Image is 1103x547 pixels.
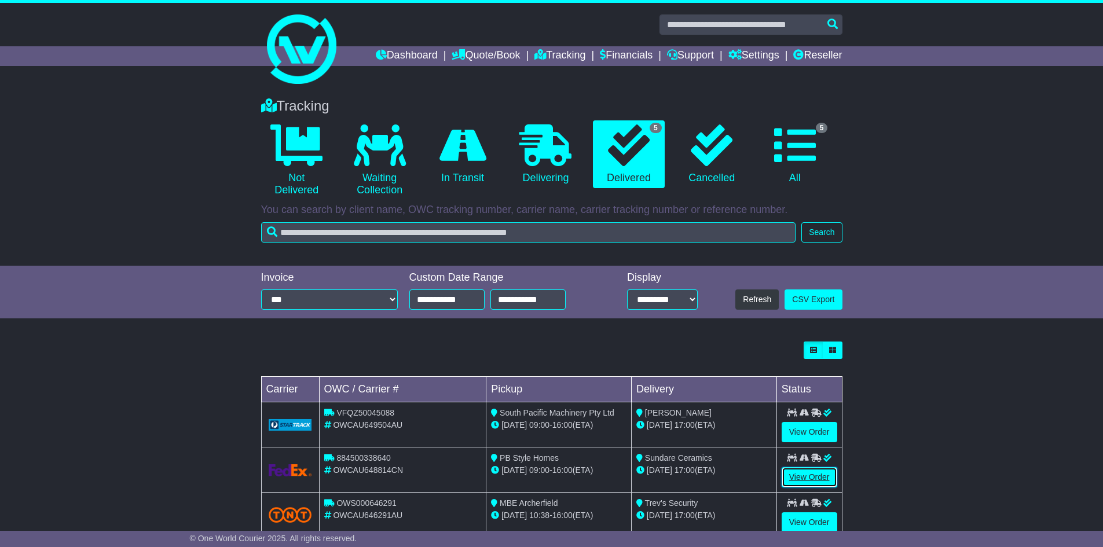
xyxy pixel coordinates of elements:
[344,120,415,201] a: Waiting Collection
[491,509,626,522] div: - (ETA)
[452,46,520,66] a: Quote/Book
[269,507,312,523] img: TNT_Domestic.png
[675,465,695,475] span: 17:00
[675,420,695,429] span: 17:00
[190,534,357,543] span: © One World Courier 2025. All rights reserved.
[636,509,772,522] div: (ETA)
[645,498,698,508] span: Trev's Security
[793,46,842,66] a: Reseller
[409,271,595,284] div: Custom Date Range
[647,465,672,475] span: [DATE]
[785,289,842,310] a: CSV Export
[552,420,573,429] span: 16:00
[534,46,585,66] a: Tracking
[333,511,402,520] span: OWCAU646291AU
[261,120,332,201] a: Not Delivered
[676,120,747,189] a: Cancelled
[261,377,319,402] td: Carrier
[735,289,779,310] button: Refresh
[645,453,712,462] span: Sundare Ceramics
[631,377,776,402] td: Delivery
[376,46,438,66] a: Dashboard
[501,465,527,475] span: [DATE]
[636,419,772,431] div: (ETA)
[333,465,403,475] span: OWCAU648814CN
[491,464,626,476] div: - (ETA)
[600,46,653,66] a: Financials
[782,512,837,533] a: View Order
[667,46,714,66] a: Support
[645,408,712,417] span: [PERSON_NAME]
[501,511,527,520] span: [DATE]
[776,377,842,402] td: Status
[491,419,626,431] div: - (ETA)
[500,498,558,508] span: MBE Archerfield
[333,420,402,429] span: OWCAU649504AU
[261,204,842,216] p: You can search by client name, OWC tracking number, carrier name, carrier tracking number or refe...
[627,271,698,284] div: Display
[529,511,549,520] span: 10:38
[759,120,830,189] a: 5 All
[728,46,779,66] a: Settings
[782,467,837,487] a: View Order
[269,419,312,431] img: GetCarrierServiceLogo
[319,377,486,402] td: OWC / Carrier #
[675,511,695,520] span: 17:00
[801,222,842,243] button: Search
[782,422,837,442] a: View Order
[336,408,394,417] span: VFQZ50045088
[552,465,573,475] span: 16:00
[636,464,772,476] div: (ETA)
[650,123,662,133] span: 5
[269,464,312,476] img: GetCarrierServiceLogo
[647,420,672,429] span: [DATE]
[529,465,549,475] span: 09:00
[336,498,397,508] span: OWS000646291
[593,120,664,189] a: 5 Delivered
[486,377,632,402] td: Pickup
[510,120,581,189] a: Delivering
[647,511,672,520] span: [DATE]
[500,408,614,417] span: South Pacific Machinery Pty Ltd
[552,511,573,520] span: 16:00
[500,453,559,462] span: PB Style Homes
[529,420,549,429] span: 09:00
[427,120,498,189] a: In Transit
[255,98,848,115] div: Tracking
[501,420,527,429] span: [DATE]
[336,453,390,462] span: 884500338640
[261,271,398,284] div: Invoice
[816,123,828,133] span: 5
